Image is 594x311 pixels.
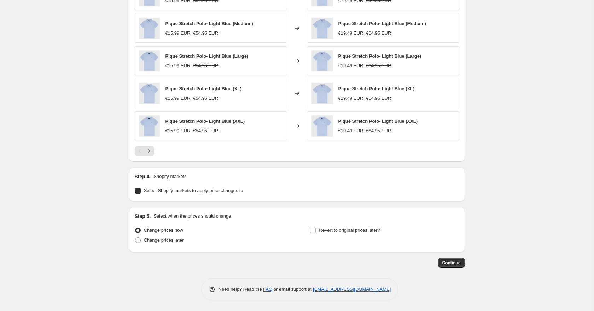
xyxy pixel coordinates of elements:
a: [EMAIL_ADDRESS][DOMAIN_NAME] [313,287,391,292]
nav: Pagination [135,146,154,156]
img: 5391536113148_1-min_d2732cf1-5f10-41de-82d6-7769388ae5ce_80x.jpg [139,115,160,137]
span: Change prices now [144,228,183,233]
img: 5391536113148_1-min_d2732cf1-5f10-41de-82d6-7769388ae5ce_80x.jpg [139,83,160,104]
button: Next [144,146,154,156]
span: Pique Stretch Polo- Light Blue (XXL) [165,119,245,124]
span: €54.95 EUR [193,128,218,133]
span: €19.49 EUR [338,96,363,101]
span: Pique Stretch Polo- Light Blue (Large) [165,53,249,59]
span: Pique Stretch Polo- Light Blue (Medium) [338,21,426,26]
span: Pique Stretch Polo- Light Blue (XXL) [338,119,418,124]
span: Select Shopify markets to apply price changes to [144,188,243,193]
h2: Step 5. [135,213,151,220]
span: €54.95 EUR [193,96,218,101]
img: 5391536113148_1-min_d2732cf1-5f10-41de-82d6-7769388ae5ce_80x.jpg [311,50,333,71]
button: Continue [438,258,465,268]
span: €54.95 EUR [193,30,218,36]
span: €19.49 EUR [338,63,363,68]
span: Pique Stretch Polo- Light Blue (Medium) [165,21,253,26]
span: €15.99 EUR [165,30,191,36]
span: €15.99 EUR [165,128,191,133]
span: Need help? Read the [219,287,263,292]
p: Shopify markets [153,173,186,180]
span: €15.99 EUR [165,96,191,101]
img: 5391536113148_1-min_d2732cf1-5f10-41de-82d6-7769388ae5ce_80x.jpg [311,115,333,137]
img: 5391536113148_1-min_d2732cf1-5f10-41de-82d6-7769388ae5ce_80x.jpg [139,50,160,71]
span: Continue [442,260,461,266]
h2: Step 4. [135,173,151,180]
span: Pique Stretch Polo- Light Blue (XL) [165,86,242,91]
span: €64.95 EUR [366,128,391,133]
span: €64.95 EUR [366,96,391,101]
span: Pique Stretch Polo- Light Blue (Large) [338,53,421,59]
span: €64.95 EUR [366,63,391,68]
span: €54.95 EUR [193,63,218,68]
span: €15.99 EUR [165,63,191,68]
img: 5391536113148_1-min_d2732cf1-5f10-41de-82d6-7769388ae5ce_80x.jpg [139,18,160,39]
span: €19.49 EUR [338,128,363,133]
p: Select when the prices should change [153,213,231,220]
img: 5391536113148_1-min_d2732cf1-5f10-41de-82d6-7769388ae5ce_80x.jpg [311,18,333,39]
span: €19.49 EUR [338,30,363,36]
a: FAQ [263,287,272,292]
span: Pique Stretch Polo- Light Blue (XL) [338,86,415,91]
img: 5391536113148_1-min_d2732cf1-5f10-41de-82d6-7769388ae5ce_80x.jpg [311,83,333,104]
span: €64.95 EUR [366,30,391,36]
span: Change prices later [144,237,184,243]
span: or email support at [272,287,313,292]
span: Revert to original prices later? [319,228,380,233]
